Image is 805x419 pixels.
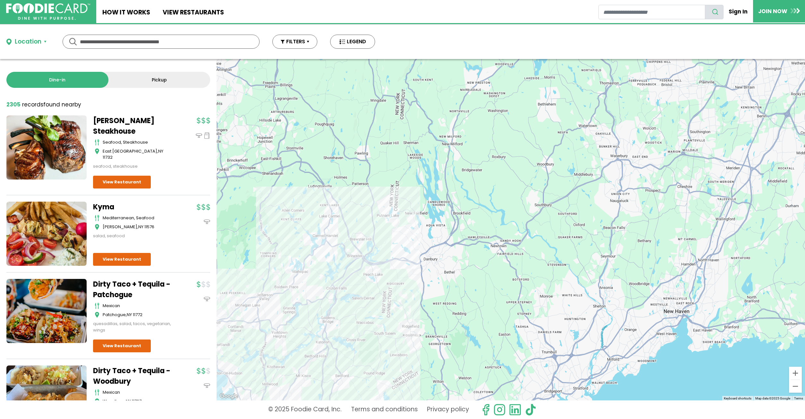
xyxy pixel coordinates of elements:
img: cutlery_icon.svg [95,139,99,146]
div: salad, seafood [93,233,173,239]
a: Dine-in [6,72,108,88]
svg: check us out on facebook [480,404,492,416]
img: Google [218,392,239,400]
button: FILTERS [272,35,317,49]
img: FoodieCard; Eat, Drink, Save, Donate [6,3,90,20]
span: Patchogue [103,312,126,318]
span: 11772 [133,312,142,318]
button: Keyboard shortcuts [724,396,751,401]
strong: 2305 [6,101,21,108]
div: , [103,312,173,318]
a: Terms and conditions [351,404,418,416]
p: © 2025 Foodie Card, Inc. [268,404,342,416]
span: Woodbury [103,398,125,404]
a: Terms [794,397,803,400]
a: [PERSON_NAME] Steakhouse [93,115,173,137]
button: Zoom in [789,367,802,380]
div: quesadillas, salad, tacos, vegetarian, wings [93,321,173,333]
button: LEGEND [330,35,375,49]
a: Privacy policy [427,404,469,416]
span: NY [126,398,131,404]
a: Dirty Taco + Tequila - Woodbury [93,365,173,387]
span: NY [158,148,163,154]
div: mexican [103,303,173,309]
img: dinein_icon.svg [204,382,210,389]
img: tiktok.svg [525,404,537,416]
div: mexican [103,389,173,396]
span: East [GEOGRAPHIC_DATA] [103,148,157,154]
span: NY [127,312,132,318]
span: [PERSON_NAME] [103,224,137,230]
img: cutlery_icon.svg [95,215,99,221]
a: Open this area in Google Maps (opens a new window) [218,392,239,400]
img: map_icon.svg [95,224,99,230]
span: 11732 [103,154,113,160]
button: Location [6,37,47,46]
a: View Restaurant [93,253,151,266]
img: map_icon.svg [95,312,99,318]
img: pickup_icon.svg [204,132,210,139]
input: restaurant search [598,5,705,19]
img: linkedin.svg [509,404,521,416]
img: cutlery_icon.svg [95,303,99,309]
span: 11576 [144,224,154,230]
div: Location [15,37,41,46]
div: , [103,148,173,161]
img: dinein_icon.svg [196,132,202,139]
button: search [705,5,724,19]
div: seafood, steakhouse [93,163,173,170]
div: mediterranean, seafood [103,215,173,221]
img: map_icon.svg [95,148,99,155]
img: cutlery_icon.svg [95,389,99,396]
div: , [103,398,173,405]
span: records [22,101,43,108]
a: Sign In [724,4,753,19]
a: View Restaurant [93,339,151,352]
span: Map data ©2025 Google [755,397,790,400]
a: Pickup [108,72,210,88]
div: found nearby [6,101,81,109]
a: View Restaurant [93,176,151,189]
div: , [103,224,173,230]
span: 11797 [132,398,141,404]
span: NY [138,224,143,230]
img: dinein_icon.svg [204,219,210,225]
img: dinein_icon.svg [204,296,210,302]
img: map_icon.svg [95,398,99,405]
a: Dirty Taco + Tequila - Patchogue [93,279,173,300]
a: Kyma [93,202,173,212]
div: seafood, steakhouse [103,139,173,146]
button: Zoom out [789,380,802,393]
